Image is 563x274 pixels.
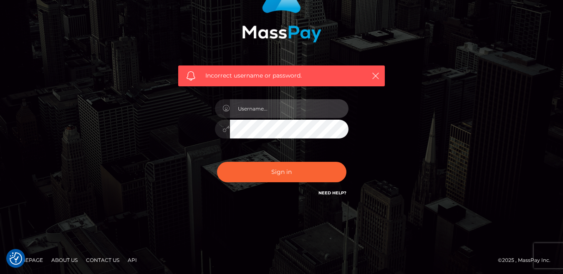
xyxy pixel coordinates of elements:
a: API [124,254,140,266]
a: About Us [48,254,81,266]
a: Homepage [9,254,46,266]
button: Sign in [217,162,346,182]
div: © 2025 , MassPay Inc. [498,256,557,265]
img: Revisit consent button [10,252,22,265]
button: Consent Preferences [10,252,22,265]
input: Username... [230,99,348,118]
a: Need Help? [318,190,346,196]
a: Contact Us [83,254,123,266]
span: Incorrect username or password. [205,71,358,80]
